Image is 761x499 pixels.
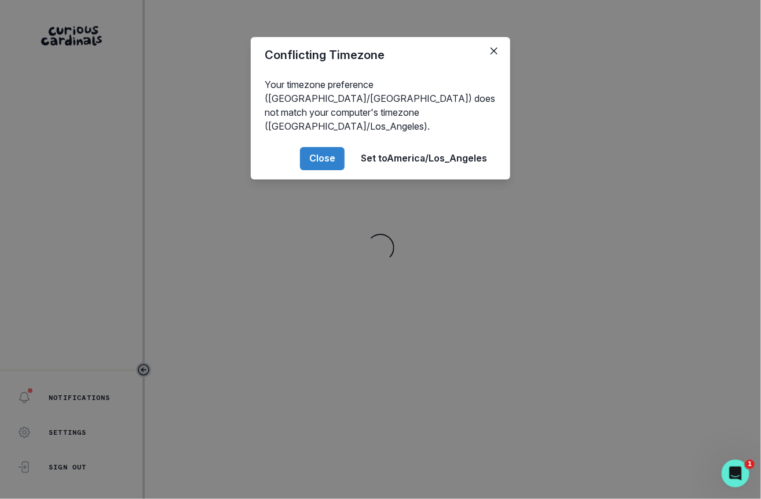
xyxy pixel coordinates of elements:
div: Your timezone preference ([GEOGRAPHIC_DATA]/[GEOGRAPHIC_DATA]) does not match your computer's tim... [251,73,510,138]
button: Close [300,147,345,170]
span: 1 [745,460,755,469]
header: Conflicting Timezone [251,37,510,73]
iframe: Intercom live chat [722,460,749,487]
button: Set toAmerica/Los_Angeles [352,147,496,170]
button: Close [485,42,503,60]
